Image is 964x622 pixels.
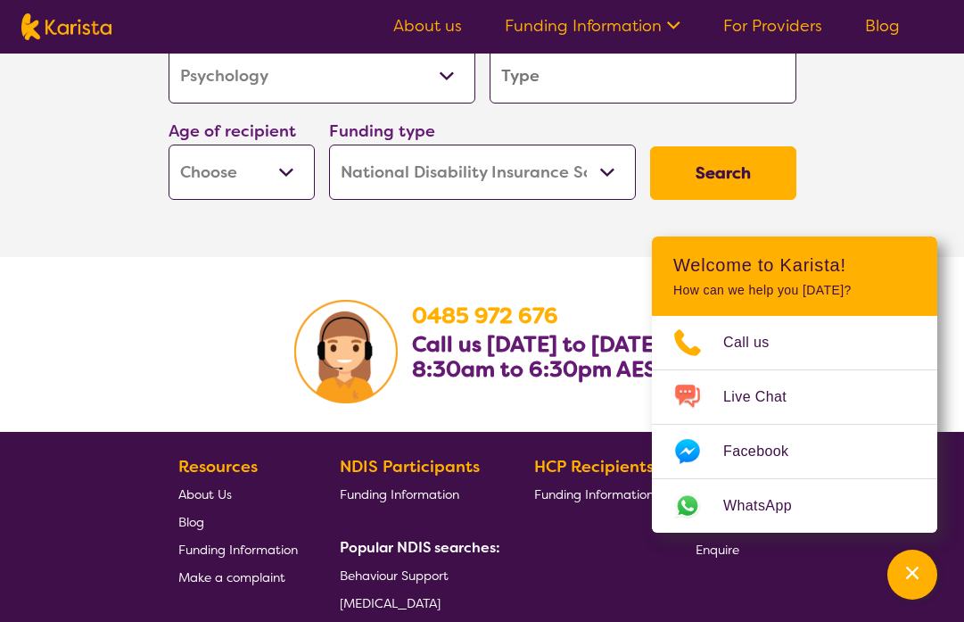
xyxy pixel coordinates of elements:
a: Behaviour Support [340,561,493,589]
span: Live Chat [723,384,808,411]
a: Make a complaint [178,563,298,591]
input: Type [490,48,796,104]
button: Channel Menu [887,550,937,600]
span: Call us [723,329,791,356]
a: Blog [178,508,298,535]
p: How can we help you [DATE]? [673,283,916,298]
a: Funding Information [340,480,493,508]
a: Enquire [696,535,779,563]
b: Call us [DATE] to [DATE] [412,330,662,359]
span: Blog [178,514,204,530]
a: About us [393,15,462,37]
h2: Welcome to Karista! [673,254,916,276]
a: About Us [178,480,298,508]
b: HCP Recipients [534,456,654,477]
span: Funding Information [178,542,298,558]
a: Funding Information [178,535,298,563]
img: Karista logo [21,13,111,40]
span: Funding Information [340,486,459,502]
label: Age of recipient [169,120,296,142]
span: WhatsApp [723,493,813,519]
b: Resources [178,456,258,477]
a: Blog [865,15,900,37]
span: Enquire [696,542,739,558]
span: About Us [178,486,232,502]
div: Channel Menu [652,236,937,533]
span: Make a complaint [178,569,285,585]
a: Funding Information [534,480,654,508]
b: 8:30am to 6:30pm AEST [412,355,670,384]
a: [MEDICAL_DATA] [340,589,493,617]
a: For Providers [723,15,822,37]
a: 0485 972 676 [412,302,558,330]
button: Search [650,146,796,200]
span: Funding Information [534,486,654,502]
span: Behaviour Support [340,568,449,584]
a: Funding Information [505,15,680,37]
span: Facebook [723,438,810,465]
ul: Choose channel [652,316,937,533]
label: Funding type [329,120,435,142]
b: NDIS Participants [340,456,480,477]
b: Popular NDIS searches: [340,538,500,557]
a: Web link opens in a new tab. [652,479,937,533]
img: Karista Client Service [294,300,398,403]
span: [MEDICAL_DATA] [340,595,441,611]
